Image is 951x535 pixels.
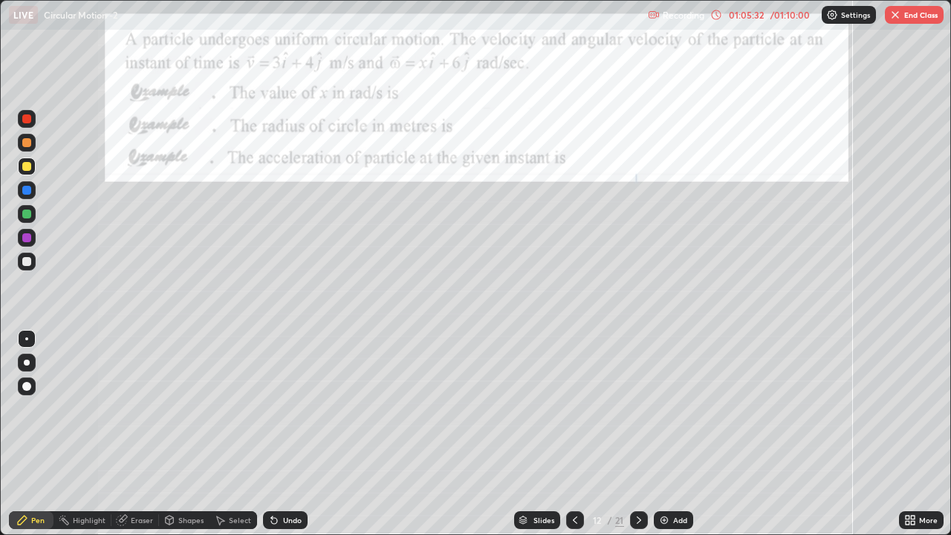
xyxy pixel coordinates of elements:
p: Recording [663,10,704,21]
div: Select [229,516,251,524]
div: Shapes [178,516,204,524]
p: Circular Motion -2 [44,9,117,21]
img: add-slide-button [658,514,670,526]
div: Highlight [73,516,106,524]
img: class-settings-icons [826,9,838,21]
div: / 01:10:00 [767,10,813,19]
div: / [608,516,612,525]
div: 21 [615,513,624,527]
img: end-class-cross [889,9,901,21]
button: End Class [885,6,944,24]
img: recording.375f2c34.svg [648,9,660,21]
div: Add [673,516,687,524]
div: More [919,516,938,524]
div: 12 [590,516,605,525]
div: Slides [533,516,554,524]
div: Pen [31,516,45,524]
p: Settings [841,11,870,19]
div: Undo [283,516,302,524]
p: LIVE [13,9,33,21]
div: Eraser [131,516,153,524]
div: 01:05:32 [725,10,767,19]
